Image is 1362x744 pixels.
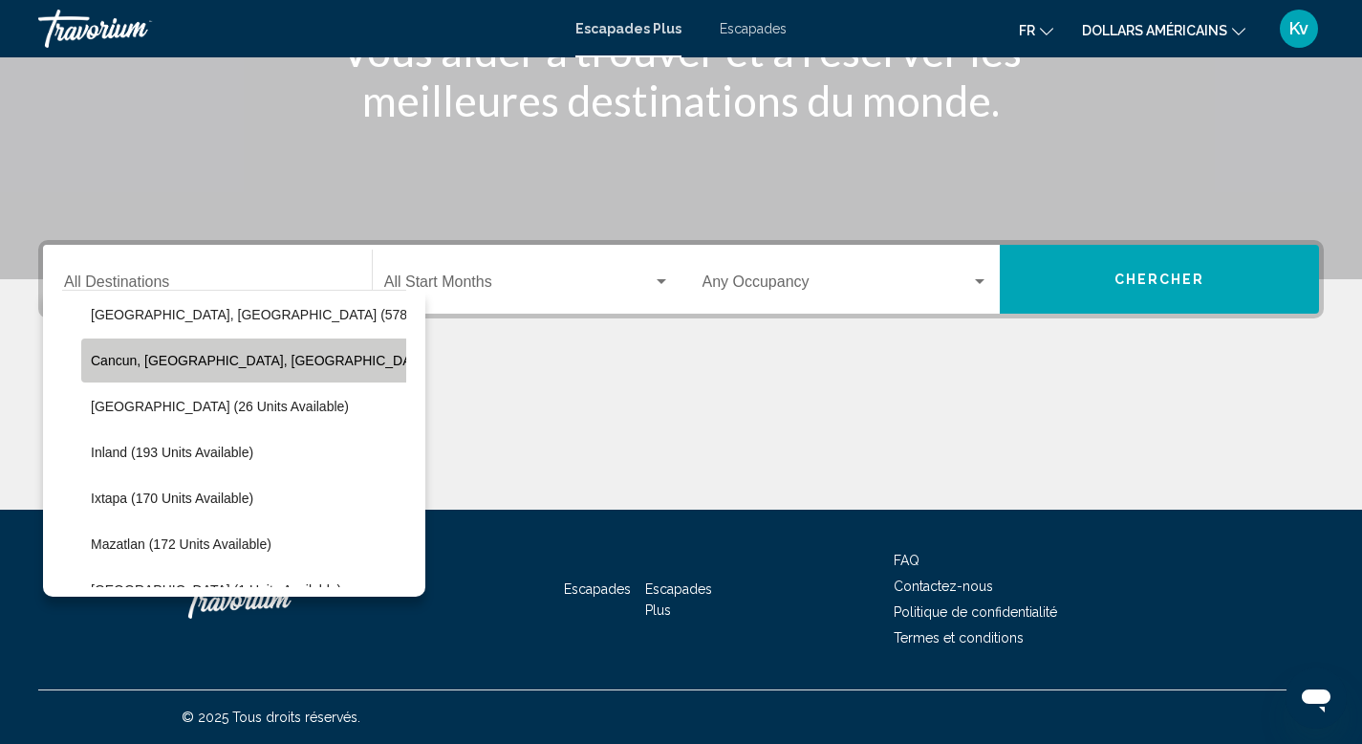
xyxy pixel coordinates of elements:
[1019,23,1035,38] font: fr
[91,445,253,460] span: Inland (193 units available)
[1019,16,1053,44] button: Changer de langue
[894,604,1057,620] a: Politique de confidentialité
[81,522,281,566] button: Mazatlan (172 units available)
[182,710,360,725] font: © 2025 Tous droits réservés.
[91,307,503,322] span: [GEOGRAPHIC_DATA], [GEOGRAPHIC_DATA] (578 units available)
[43,245,1319,314] div: Widget de recherche
[91,582,341,598] span: [GEOGRAPHIC_DATA] (1 units available)
[1082,16,1245,44] button: Changer de devise
[1289,18,1308,38] font: Kv
[81,430,263,474] button: Inland (193 units available)
[894,579,993,594] a: Contactez-nous
[81,476,263,520] button: Ixtapa (170 units available)
[81,568,351,612] button: [GEOGRAPHIC_DATA] (1 units available)
[81,339,566,383] button: Cancun, [GEOGRAPHIC_DATA], [GEOGRAPHIC_DATA] (345 units available)
[91,353,556,368] span: Cancun, [GEOGRAPHIC_DATA], [GEOGRAPHIC_DATA] (345 units available)
[38,10,556,48] a: Travorium
[1274,9,1324,49] button: Menu utilisateur
[894,630,1024,646] a: Termes et conditions
[91,536,271,552] span: Mazatlan (172 units available)
[81,293,512,337] button: [GEOGRAPHIC_DATA], [GEOGRAPHIC_DATA] (578 units available)
[91,399,349,414] span: [GEOGRAPHIC_DATA] (26 units available)
[645,581,712,618] a: Escapades Plus
[182,571,373,628] a: Travorium
[323,26,1040,125] h1: Vous aider à trouver et à réserver les meilleures destinations du monde.
[575,21,681,36] a: Escapades Plus
[1082,23,1227,38] font: dollars américains
[1000,245,1319,314] button: Chercher
[564,581,631,597] a: Escapades
[91,491,253,506] span: Ixtapa (170 units available)
[81,384,358,428] button: [GEOGRAPHIC_DATA] (26 units available)
[1114,273,1205,288] span: Chercher
[894,553,919,568] a: FAQ
[1286,667,1347,729] iframe: Bouton de lancement de la fenêtre de messagerie
[720,21,787,36] a: Escapades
